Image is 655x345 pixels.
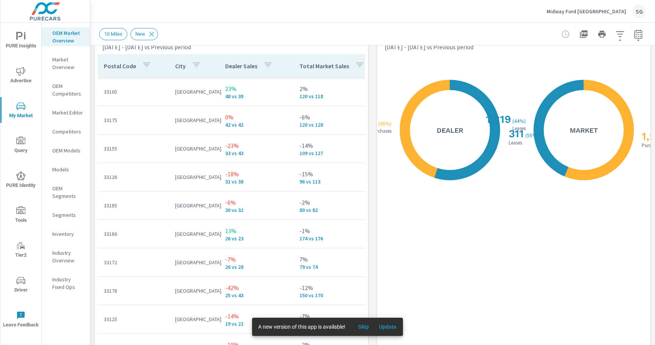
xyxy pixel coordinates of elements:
h5: Dealer [437,126,463,135]
p: -6% [299,113,380,122]
p: [DATE] - [DATE] vs Previous period [102,42,191,52]
p: 33185 [104,202,163,209]
span: Tier2 [3,241,39,260]
p: [GEOGRAPHIC_DATA] [175,145,213,152]
div: Market Editor [42,107,90,118]
div: Competitors [42,126,90,137]
p: 79 vs 74 [299,264,380,270]
p: 96 vs 113 [299,179,380,185]
p: 31 vs 38 [225,179,287,185]
p: [GEOGRAPHIC_DATA] [175,116,213,124]
div: Inventory [42,228,90,240]
p: 33175 [104,116,163,124]
p: ( 55% ) [525,132,540,139]
button: Select Date Range [631,27,646,42]
p: Postal Code [104,62,136,70]
p: [GEOGRAPHIC_DATA] [175,230,213,238]
p: [GEOGRAPHIC_DATA] [175,88,213,96]
div: New [130,28,158,40]
p: 23% [225,84,287,93]
span: PURE Identity [3,171,39,190]
p: [GEOGRAPHIC_DATA] [175,315,213,323]
div: OEM Market Overview [42,27,90,46]
p: 120 vs 118 [299,93,380,99]
p: 33155 [104,145,163,152]
p: 7% [299,255,380,264]
p: 33165 [104,88,163,96]
h2: 1,219 [484,113,511,125]
p: 42 vs 42 [225,122,287,128]
p: -15% [299,169,380,179]
span: Tools [3,206,39,225]
p: -2% [299,198,380,207]
p: ( 45% ) [378,120,393,127]
p: -23% [225,141,287,150]
p: Models [52,166,84,173]
p: Segments [52,211,84,219]
p: Dealer Sales [225,62,257,70]
p: 80 vs 82 [299,207,380,213]
div: Segments [42,209,90,221]
p: [GEOGRAPHIC_DATA] [175,173,213,181]
p: ( 44% ) [512,118,527,124]
span: New [131,31,150,37]
p: Total Market Sales [299,62,349,70]
p: -12% [299,283,380,292]
p: -42% [225,283,287,292]
p: OEM Competitors [52,82,84,97]
p: Market Editor [52,109,84,116]
p: 109 vs 127 [299,150,380,156]
div: Industry Fixed Ops [42,274,90,293]
p: 2% [299,84,380,93]
span: Skip [354,323,373,330]
span: Update [379,323,397,330]
div: Models [42,164,90,175]
p: 33172 [104,259,163,266]
div: OEM Models [42,145,90,156]
p: 33 vs 43 [225,150,287,156]
span: PURE Insights [3,32,39,50]
p: 33178 [104,287,163,295]
p: Competitors [52,128,84,135]
p: Industry Overview [52,249,84,264]
p: 26 vs 23 [225,235,287,241]
button: Skip [351,321,376,333]
p: 0% [225,113,287,122]
p: 25 vs 43 [225,292,287,298]
div: nav menu [0,23,41,337]
p: 48 vs 39 [225,93,287,99]
p: -7% [299,312,380,321]
p: -14% [299,141,380,150]
p: [DATE] - [DATE] vs Previous period [385,42,473,52]
p: OEM Segments [52,185,84,200]
button: "Export Report to PDF" [576,27,591,42]
p: -18% [225,169,287,179]
h5: Market [570,126,598,135]
p: -14% [225,312,287,321]
p: 33186 [104,230,163,238]
p: -1% [299,226,380,235]
p: Industry Fixed Ops [52,276,84,291]
p: 13% [225,226,287,235]
div: OEM Segments [42,183,90,202]
span: Driver [3,276,39,295]
p: Purchases [369,129,393,133]
button: Update [376,321,400,333]
span: Advertise [3,67,39,85]
div: SG [632,5,646,18]
div: OEM Competitors [42,80,90,99]
p: 26 vs 28 [225,264,287,270]
p: 19 vs 22 [225,321,287,327]
p: 33125 [104,315,163,323]
span: My Market [3,102,39,120]
p: [GEOGRAPHIC_DATA] [175,287,213,295]
p: 33126 [104,173,163,181]
span: 10 Miles [100,31,127,37]
p: [GEOGRAPHIC_DATA] [175,202,213,209]
p: OEM Market Overview [52,29,84,44]
p: OEM Models [52,147,84,154]
p: Leases [511,126,527,131]
p: Midway Ford [GEOGRAPHIC_DATA] [547,8,626,15]
span: A new version of this app is available! [258,324,345,330]
span: Query [3,136,39,155]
